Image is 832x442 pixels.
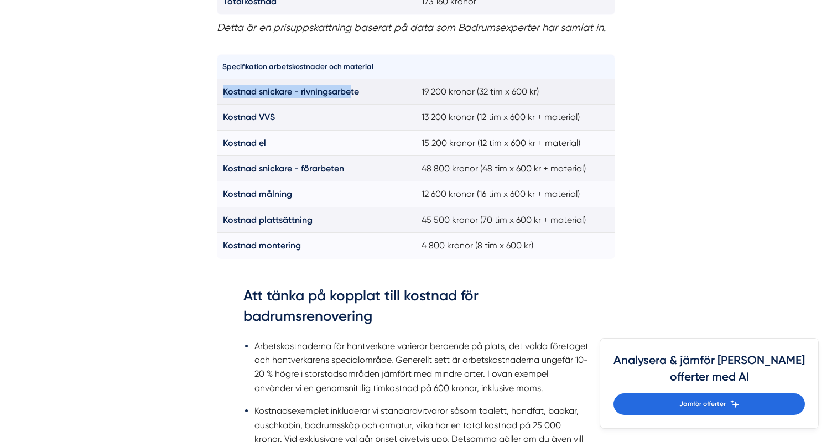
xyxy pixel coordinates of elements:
[416,156,615,181] td: 48 800 kronor (48 tim x 600 kr + material)
[416,105,615,130] td: 13 200 kronor (12 tim x 600 kr + material)
[223,240,301,251] strong: Kostnad montering
[217,22,606,33] em: Detta är en prisuppskattning baserat på data som Badrumsexperter har samlat in.
[613,352,805,393] h4: Analysera & jämför [PERSON_NAME] offerter med AI
[223,189,292,199] strong: Kostnad målning
[679,399,726,409] span: Jämför offerter
[416,181,615,207] td: 12 600 kronor (16 tim x 600 kr + material)
[416,233,615,258] td: 4 800 kronor (8 tim x 600 kr)
[217,55,417,79] th: Specifikation arbetskostnader och material
[254,339,589,396] li: Arbetskostnaderna för hantverkare varierar beroende på plats, det valda företaget och hantverkare...
[223,215,313,225] strong: Kostnad plattsättning
[223,86,359,97] strong: Kostnad snickare - rivningsarbete
[416,79,615,104] td: 19 200 kronor (32 tim x 600 kr)
[223,138,266,148] strong: Kostnad el
[243,286,589,331] h3: Att tänka på kopplat till kostnad för badrumsrenovering
[416,207,615,232] td: 45 500 kronor (70 tim x 600 kr + material)
[416,130,615,155] td: 15 200 kronor (12 tim x 600 kr + material)
[223,112,275,122] strong: Kostnad VVS
[613,393,805,415] a: Jämför offerter
[223,163,344,174] strong: Kostnad snickare - förarbeten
